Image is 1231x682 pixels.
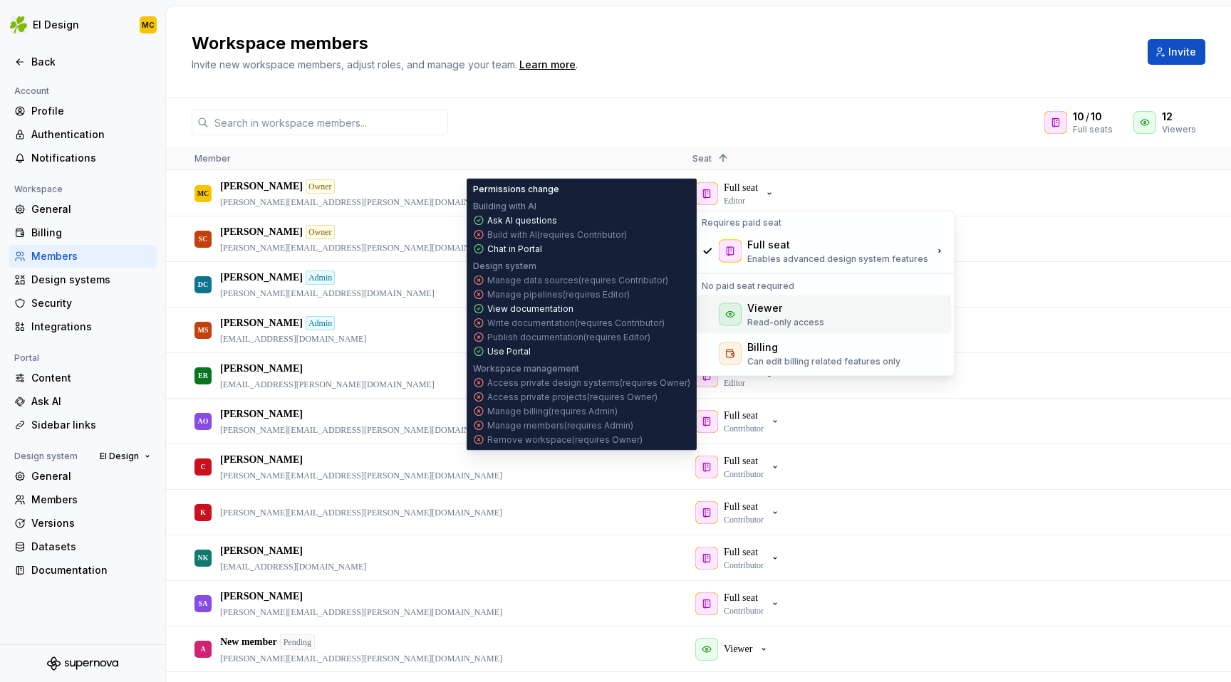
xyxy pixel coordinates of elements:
[692,635,775,663] button: Viewer
[724,591,758,605] p: Full seat
[31,563,151,577] div: Documentation
[692,453,786,481] button: Full seatContributor
[587,392,658,402] span: (requires Owner)
[1162,110,1173,124] span: 12
[220,179,303,194] p: [PERSON_NAME]
[487,420,633,431] p: Manage members
[9,512,157,535] a: Versions
[487,434,643,446] p: Remove workspace
[9,147,157,169] a: Notifications
[198,544,209,572] div: NK
[564,420,633,431] span: (requires Admin)
[31,151,151,165] div: Notifications
[487,332,650,343] p: Publish documentation
[209,110,448,135] input: Search in workspace members...
[747,253,928,265] p: Enables advanced design system features
[747,317,824,328] p: Read-only access
[9,367,157,389] a: Content
[306,225,335,239] div: Owner
[487,406,618,417] p: Manage billing
[575,318,665,328] span: (requires Contributor)
[31,249,151,263] div: Members
[31,394,151,409] div: Ask AI
[31,320,151,334] div: Integrations
[572,434,643,445] span: (requires Owner)
[220,407,303,421] p: [PERSON_NAME]
[199,225,208,253] div: SC
[220,470,502,481] p: [PERSON_NAME][EMAIL_ADDRESS][PERSON_NAME][DOMAIN_NAME]
[519,58,576,72] a: Learn more
[692,179,781,208] button: Full seatEditor
[620,377,690,388] span: (requires Owner)
[220,333,366,345] p: [EMAIL_ADDRESS][DOMAIN_NAME]
[220,225,303,239] p: [PERSON_NAME]
[9,181,68,198] div: Workspace
[724,468,764,480] p: Contributor
[3,9,162,41] button: EI DesignMC
[9,292,157,315] a: Security
[473,363,579,374] p: Workspace management
[724,181,758,195] p: Full seat
[487,346,531,357] p: Use Portal
[724,560,764,571] p: Contributor
[9,245,157,268] a: Members
[192,32,1131,55] h2: Workspace members
[9,100,157,122] a: Profile
[9,488,157,511] a: Members
[9,535,157,558] a: Datasets
[1162,124,1196,135] div: Viewers
[280,634,315,650] div: Pending
[1168,45,1196,59] span: Invite
[1148,39,1205,65] button: Invite
[194,153,231,164] span: Member
[33,18,79,32] div: EI Design
[220,316,303,330] p: [PERSON_NAME]
[31,202,151,216] div: General
[220,561,366,572] p: [EMAIL_ADDRESS][DOMAIN_NAME]
[487,392,658,403] p: Access private projects
[9,83,55,100] div: Account
[9,414,157,436] a: Sidebar links
[724,454,758,468] p: Full seat
[31,226,151,240] div: Billing
[220,362,303,376] p: [PERSON_NAME]
[9,465,157,488] a: General
[31,371,151,385] div: Content
[197,179,209,207] div: MC
[31,540,151,554] div: Datasets
[724,423,764,434] p: Contributor
[9,315,157,338] a: Integrations
[31,104,151,118] div: Profile
[198,316,209,344] div: MS
[9,268,157,291] a: Design systems
[306,271,335,285] div: Admin
[724,409,758,423] p: Full seat
[583,332,650,342] span: (requires Editor)
[200,453,205,481] div: C
[100,451,139,462] span: EI Design
[192,58,517,70] span: Invite new workspace members, adjust roles, and manage your team.
[9,559,157,582] a: Documentation
[31,273,151,287] div: Design systems
[487,303,573,315] p: View documentation
[724,500,758,514] p: Full seat
[220,653,502,664] p: [PERSON_NAME][EMAIL_ADDRESS][PERSON_NAME][DOMAIN_NAME]
[1073,110,1116,124] div: /
[692,407,786,436] button: Full seatContributor
[563,289,630,300] span: (requires Editor)
[306,316,335,330] div: Admin
[473,184,559,195] p: Permissions change
[220,242,502,253] p: [PERSON_NAME][EMAIL_ADDRESS][PERSON_NAME][DOMAIN_NAME]
[31,55,151,69] div: Back
[1091,110,1102,124] span: 10
[9,198,157,221] a: General
[724,605,764,617] p: Contributor
[1073,124,1116,135] div: Full seats
[220,607,502,618] p: [PERSON_NAME][EMAIL_ADDRESS][PERSON_NAME][DOMAIN_NAME]
[199,589,208,617] div: SA
[9,221,157,244] a: Billing
[517,60,578,70] span: .
[31,418,151,432] div: Sidebar links
[220,544,303,558] p: [PERSON_NAME]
